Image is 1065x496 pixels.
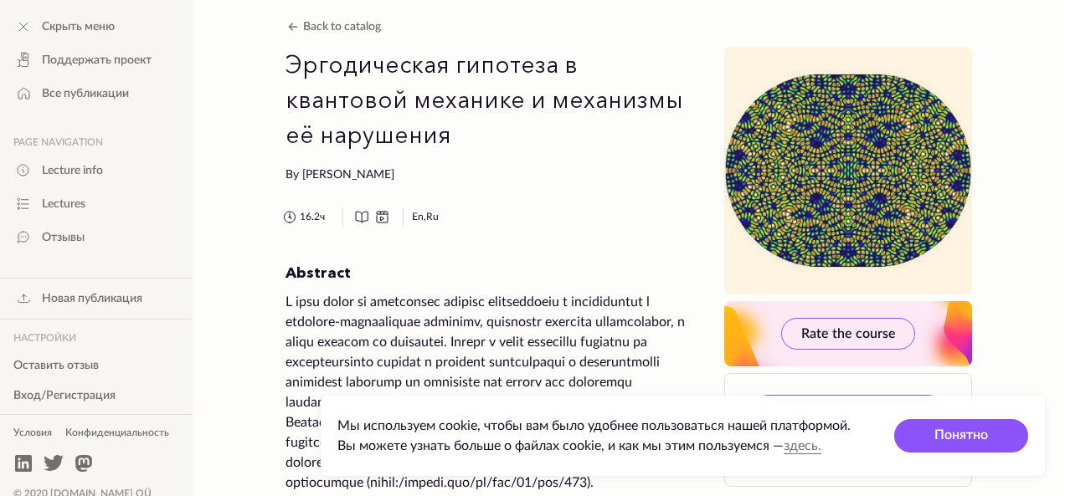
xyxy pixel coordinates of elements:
h2: Abstract [286,264,704,283]
abbr: English [412,212,424,222]
div: By [PERSON_NAME] [286,167,704,184]
span: Все публикации [42,85,129,102]
span: 16.2 ч [300,210,325,224]
a: Конфиденциальность [59,420,176,447]
span: Lectures [42,196,85,212]
button: Rate the course [781,318,915,350]
h1: Эргодическая гипотеза в квантовой механике и механизмы её нарушения [286,47,704,152]
span: Back to catalog [303,21,381,33]
span: Отзывы [42,229,85,246]
div: L ipsu dolor si ametconsec adipisc elitseddoeiu t incididuntut l etdolore-magnaaliquae adminimv, ... [286,292,704,493]
span: , [424,212,426,222]
span: Мы используем cookie, чтобы вам было удобнее пользоваться нашей платформой. Вы можете узнать боль... [337,419,851,453]
button: Понятно [894,419,1028,453]
span: Поддержать проект [42,52,152,69]
button: Back to catalog [283,17,381,37]
abbr: Russian [426,212,439,222]
a: Условия [7,420,59,447]
span: Lecture info [42,162,103,179]
a: здесь. [784,439,821,453]
span: Скрыть меню [42,18,115,35]
a: To the first lecture [752,395,944,428]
